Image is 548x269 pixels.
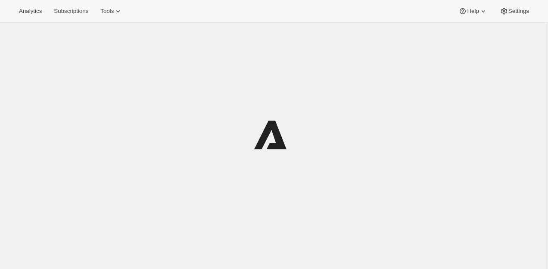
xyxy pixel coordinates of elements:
span: Settings [508,8,529,15]
span: Tools [100,8,114,15]
button: Help [453,5,492,17]
button: Subscriptions [49,5,93,17]
button: Analytics [14,5,47,17]
span: Help [467,8,479,15]
button: Tools [95,5,128,17]
span: Analytics [19,8,42,15]
span: Subscriptions [54,8,88,15]
button: Settings [495,5,534,17]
